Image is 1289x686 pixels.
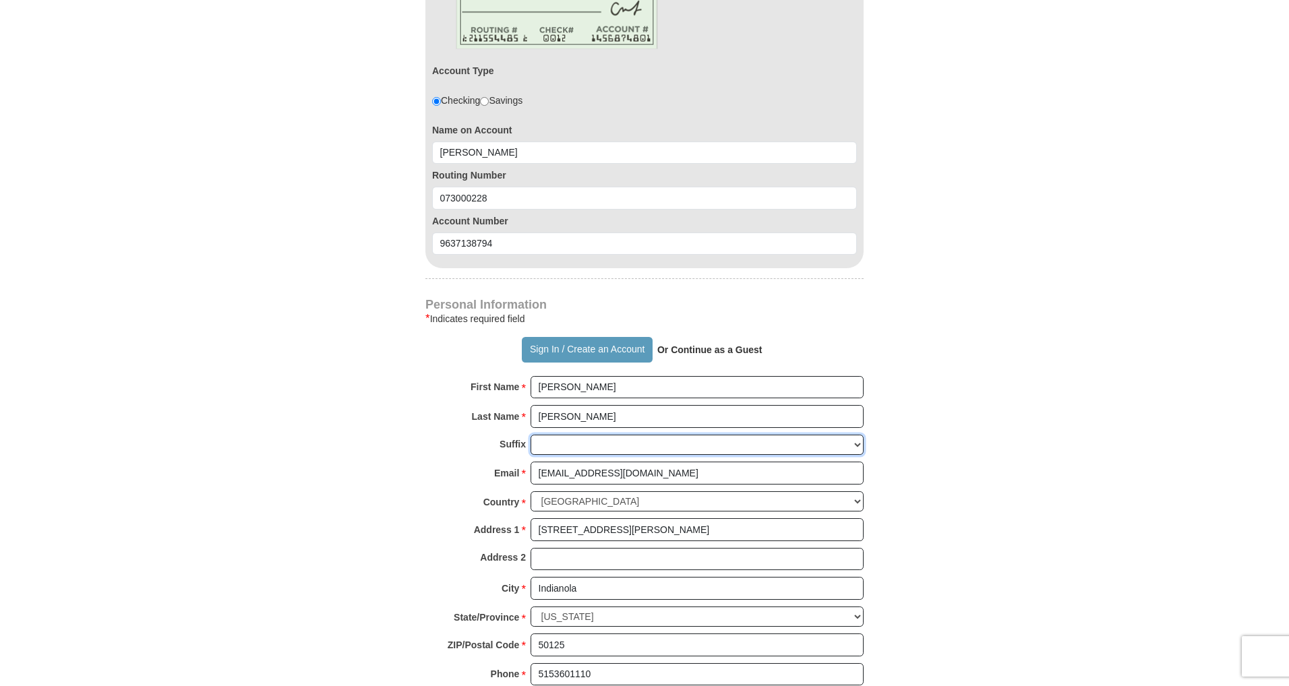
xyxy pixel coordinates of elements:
label: Account Number [432,214,857,228]
strong: State/Province [454,608,519,627]
div: Indicates required field [425,311,864,327]
strong: Phone [491,664,520,683]
strong: ZIP/Postal Code [448,635,520,654]
strong: Country [483,493,520,511]
strong: Or Continue as a Guest [657,344,762,355]
strong: City [502,579,519,598]
div: Checking Savings [432,94,522,107]
label: Account Type [432,64,494,77]
label: Name on Account [432,123,857,137]
button: Sign In / Create an Account [522,337,652,363]
strong: Address 2 [480,548,526,567]
strong: Email [494,464,519,482]
strong: Suffix [500,435,526,454]
label: Routing Number [432,168,857,182]
strong: Last Name [472,407,520,426]
h4: Personal Information [425,299,864,310]
strong: First Name [471,377,519,396]
strong: Address 1 [474,520,520,539]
